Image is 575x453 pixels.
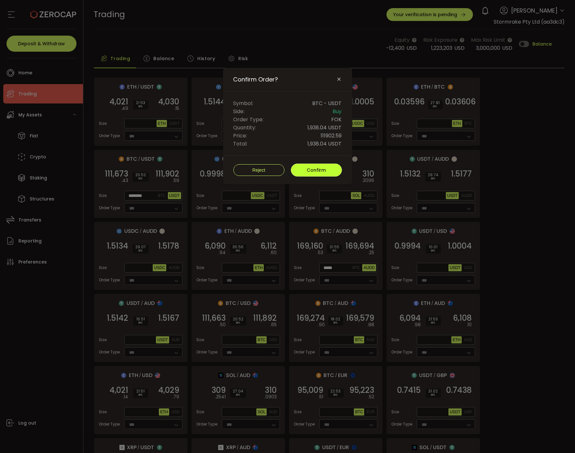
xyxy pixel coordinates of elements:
[308,140,342,148] span: 1,938.04 USDT
[233,124,256,132] span: Quantity:
[332,115,342,124] span: FOK
[233,140,248,148] span: Total:
[233,107,245,115] span: Side:
[233,164,284,176] button: Reject
[223,68,352,184] div: Confirm Order?
[499,383,575,453] iframe: Chat Widget
[337,77,342,82] button: Close
[252,167,265,173] span: Reject
[291,164,342,177] button: Confirm
[313,99,342,107] span: BTC - USDT
[321,132,342,140] span: 111902.59
[307,167,326,173] span: Confirm
[333,107,342,115] span: Buy
[233,99,253,107] span: Symbol:
[308,124,342,132] span: 1,938.04 USDT
[233,76,278,83] span: Confirm Order?
[233,115,264,124] span: Order Type:
[233,132,247,140] span: Price:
